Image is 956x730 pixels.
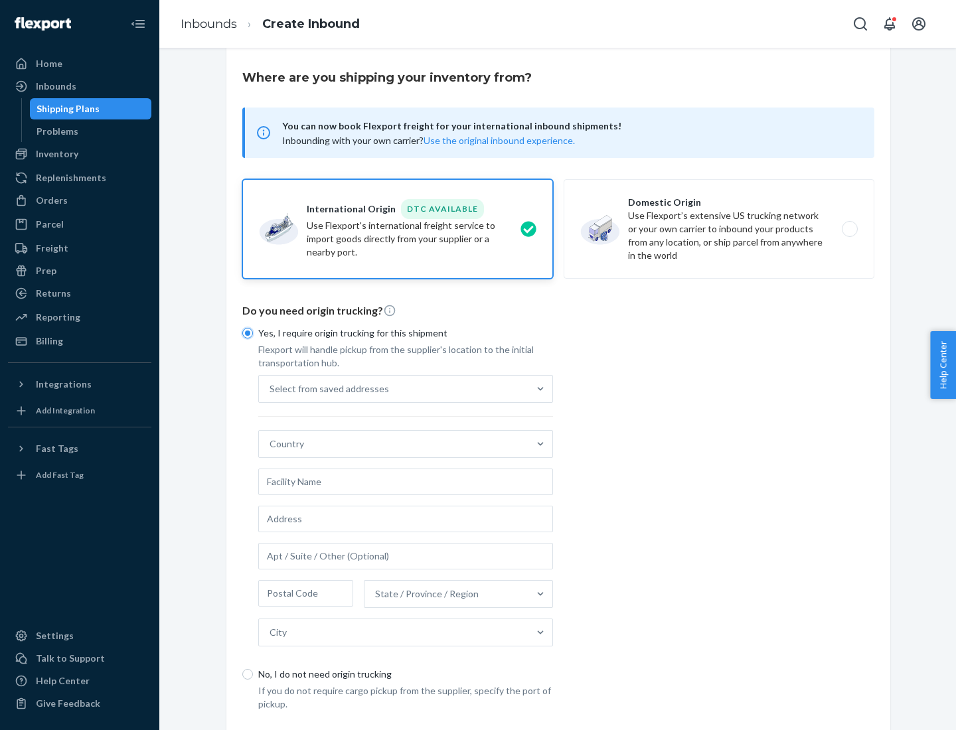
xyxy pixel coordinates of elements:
a: Talk to Support [8,648,151,669]
a: Settings [8,625,151,646]
a: Add Fast Tag [8,465,151,486]
ol: breadcrumbs [170,5,370,44]
input: Facility Name [258,469,553,495]
img: Flexport logo [15,17,71,31]
div: Country [270,437,304,451]
input: Yes, I require origin trucking for this shipment [242,328,253,338]
a: Problems [30,121,152,142]
a: Billing [8,330,151,352]
button: Close Navigation [125,11,151,37]
p: Flexport will handle pickup from the supplier's location to the initial transportation hub. [258,343,553,370]
div: Shipping Plans [37,102,100,115]
a: Shipping Plans [30,98,152,119]
input: Address [258,506,553,532]
div: City [270,626,287,639]
p: Yes, I require origin trucking for this shipment [258,327,553,340]
input: Postal Code [258,580,353,607]
div: Add Integration [36,405,95,416]
a: Freight [8,238,151,259]
input: No, I do not need origin trucking [242,669,253,680]
div: Prep [36,264,56,277]
a: Orders [8,190,151,211]
div: Select from saved addresses [270,382,389,396]
button: Open account menu [906,11,932,37]
button: Use the original inbound experience. [424,134,575,147]
div: Inbounds [36,80,76,93]
span: You can now book Flexport freight for your international inbound shipments! [282,118,858,134]
h3: Where are you shipping your inventory from? [242,69,532,86]
p: If you do not require cargo pickup from the supplier, specify the port of pickup. [258,684,553,711]
div: Replenishments [36,171,106,184]
div: Billing [36,334,63,348]
a: Prep [8,260,151,281]
a: Parcel [8,214,151,235]
div: Settings [36,629,74,642]
a: Returns [8,283,151,304]
div: Problems [37,125,78,138]
a: Inbounds [8,76,151,97]
button: Fast Tags [8,438,151,459]
div: Parcel [36,218,64,231]
div: Talk to Support [36,652,105,665]
a: Replenishments [8,167,151,188]
button: Give Feedback [8,693,151,714]
div: Freight [36,242,68,255]
div: Help Center [36,674,90,688]
a: Help Center [8,670,151,692]
div: Give Feedback [36,697,100,710]
button: Help Center [930,331,956,399]
button: Open notifications [876,11,903,37]
a: Home [8,53,151,74]
p: No, I do not need origin trucking [258,668,553,681]
a: Add Integration [8,400,151,421]
button: Open Search Box [847,11,874,37]
div: Home [36,57,62,70]
div: Add Fast Tag [36,469,84,480]
div: Returns [36,287,71,300]
div: Reporting [36,311,80,324]
span: Inbounding with your own carrier? [282,135,575,146]
div: Orders [36,194,68,207]
input: Apt / Suite / Other (Optional) [258,543,553,569]
div: Integrations [36,378,92,391]
a: Inbounds [181,17,237,31]
div: Inventory [36,147,78,161]
a: Reporting [8,307,151,328]
a: Create Inbound [262,17,360,31]
div: State / Province / Region [375,587,479,601]
p: Do you need origin trucking? [242,303,874,319]
a: Inventory [8,143,151,165]
div: Fast Tags [36,442,78,455]
button: Integrations [8,374,151,395]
